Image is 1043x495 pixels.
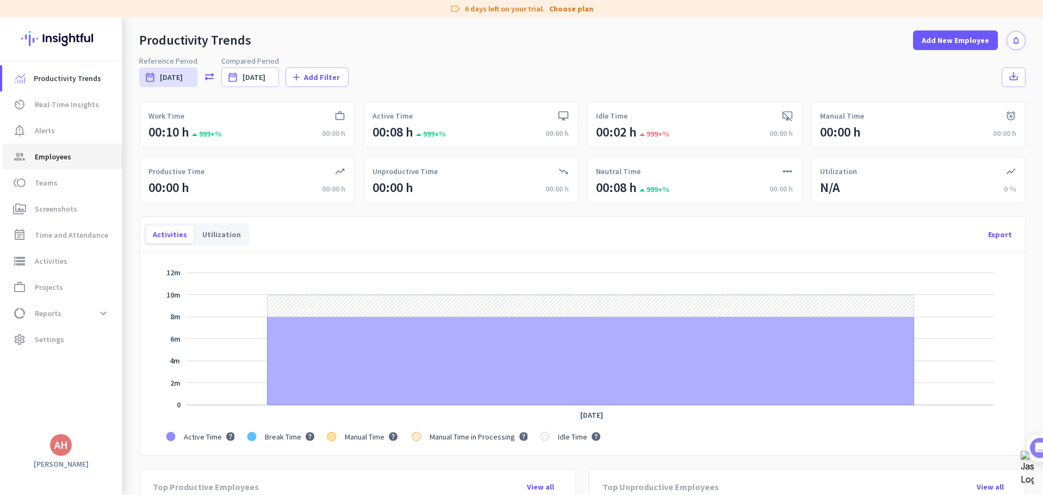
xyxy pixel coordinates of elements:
[221,55,279,66] span: Compared Period
[639,129,669,139] span: 999+%
[139,32,251,48] div: Productivity Trends
[35,333,64,346] span: Settings
[263,432,314,442] g: . Break Time. . . . .
[170,378,181,388] tspan: 2m
[345,432,384,442] span: Manual Time
[35,255,67,268] span: Activities
[170,334,181,344] tspan: 6m
[148,110,184,121] span: Work Time
[54,440,68,450] div: AH
[993,128,1016,139] div: 00:00 h
[412,128,421,141] i: arrow_drop_up
[322,183,345,194] div: 00:00 h
[166,268,181,277] tspan: 12m
[166,290,181,300] tspan: 10m
[13,228,26,242] i: event_note
[177,400,181,410] g: NaNh NaNm
[2,196,122,222] a: perm_mediaScreenshots
[35,176,58,189] span: Teams
[820,123,861,141] div: 00:00 h
[1005,166,1016,177] i: show_chart
[2,144,122,170] a: groupEmployees
[146,226,194,243] div: Activities
[13,150,26,163] i: group
[450,3,461,14] i: label
[782,166,793,177] i: linear_scale
[820,179,840,196] div: N/A
[2,274,122,300] a: work_outlineProjects
[322,128,345,139] div: 00:00 h
[2,170,122,196] a: tollTeams
[343,432,399,442] g: . Manual Time. . . . .
[372,166,438,177] span: Unproductive Time
[2,326,122,352] a: settingsSettings
[1002,67,1026,87] button: save_alt
[35,124,55,137] span: Alerts
[334,110,345,121] i: work_outlined
[372,179,413,196] div: 00:00 h
[430,432,515,442] span: Manual Time in Processing
[1007,31,1026,50] button: notifications
[636,184,644,197] i: arrow_drop_up
[35,150,71,163] span: Employees
[2,222,122,248] a: event_noteTime and Attendance
[13,255,26,268] i: storage
[304,72,340,83] span: Add Filter
[243,72,265,83] span: [DATE]
[977,481,1004,492] span: View all
[545,128,569,139] div: 00:00 h
[160,72,183,83] span: [DATE]
[170,378,181,388] g: NaNh NaNm
[170,356,180,366] tspan: 4m
[820,166,857,177] span: Utilization
[334,166,345,177] i: trending_up
[596,166,641,177] span: Neutral Time
[166,426,603,447] g: Legend
[558,166,569,177] i: trending_down
[782,110,793,121] i: desktop_access_disabled
[177,400,181,410] tspan: 0
[148,179,189,196] div: 00:00 h
[913,30,998,50] button: Add New Employee
[35,202,77,215] span: Screenshots
[291,72,302,83] i: add
[166,268,181,277] g: NaNh NaNm
[196,226,247,243] div: Utilization
[285,67,349,87] button: addAdd Filter
[35,307,61,320] span: Reports
[769,128,793,139] div: 00:00 h
[13,98,26,111] i: av_timer
[549,3,593,14] a: Choose plan
[556,432,601,442] g: . Idle Time. . . . .
[13,307,26,320] i: data_usage
[415,129,446,139] span: 999+%
[148,166,204,177] span: Productive Time
[596,110,628,121] span: Idle Time
[166,268,995,447] g: Chart
[182,432,234,442] g: . Active Time. . . . .
[372,123,413,141] div: 00:08 h
[139,55,197,66] span: Reference Period
[372,110,413,121] span: Active Time
[580,410,603,420] tspan: [DATE]
[2,91,122,117] a: av_timerReal-Time Insights
[35,228,108,242] span: Time and Attendance
[2,65,122,91] a: menu-itemProductivity Trends
[427,432,527,442] g: . Manual Time in Processing. . . . .
[979,221,1021,247] div: Export
[639,184,669,194] span: 999+%
[170,312,181,321] tspan: 8m
[35,98,99,111] span: Real-Time Insights
[1004,183,1016,194] div: 0 %
[596,179,637,196] div: 00:08 h
[166,290,181,300] g: NaNh NaNm
[170,312,181,321] g: NaNh NaNm
[596,123,637,141] div: 00:02 h
[769,183,793,194] div: 00:00 h
[2,300,122,326] a: data_usageReportsexpand_more
[13,124,26,137] i: notification_important
[34,72,101,85] span: Productivity Trends
[148,123,189,141] div: 00:10 h
[2,117,122,144] a: notification_importantAlerts
[188,128,197,141] i: arrow_drop_up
